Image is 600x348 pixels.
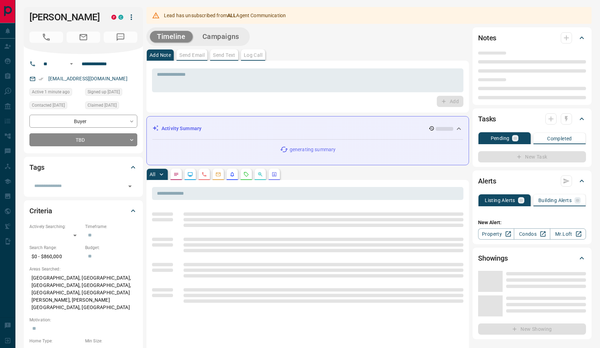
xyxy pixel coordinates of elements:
[29,317,137,323] p: Motivation:
[271,172,277,177] svg: Agent Actions
[485,198,515,203] p: Listing Alerts
[514,228,550,240] a: Condos
[111,15,116,20] div: property.ca
[195,31,246,42] button: Campaigns
[85,338,137,344] p: Min Size:
[32,102,65,109] span: Contacted [DATE]
[161,125,201,132] p: Activity Summary
[152,122,463,135] div: Activity Summary
[29,133,137,146] div: TBD
[547,136,572,141] p: Completed
[478,29,586,46] div: Notes
[29,223,82,230] p: Actively Searching:
[478,219,586,226] p: New Alert:
[29,338,82,344] p: Home Type:
[88,88,120,95] span: Signed up [DATE]
[29,88,82,98] div: Sun Oct 12 2025
[85,101,137,111] div: Wed Aug 10 2022
[478,111,586,127] div: Tasks
[29,115,137,128] div: Buyer
[150,172,155,177] p: All
[150,31,193,42] button: Timeline
[491,136,510,141] p: Pending
[538,198,572,203] p: Building Alerts
[478,228,514,240] a: Property
[85,88,137,98] div: Sat Aug 06 2022
[478,173,586,189] div: Alerts
[478,250,586,267] div: Showings
[478,32,496,43] h2: Notes
[229,172,235,177] svg: Listing Alerts
[257,172,263,177] svg: Opportunities
[29,266,137,272] p: Areas Searched:
[243,172,249,177] svg: Requests
[29,272,137,313] p: [GEOGRAPHIC_DATA], [GEOGRAPHIC_DATA], [GEOGRAPHIC_DATA], [GEOGRAPHIC_DATA], [GEOGRAPHIC_DATA], [G...
[187,172,193,177] svg: Lead Browsing Activity
[201,172,207,177] svg: Calls
[48,76,127,81] a: [EMAIL_ADDRESS][DOMAIN_NAME]
[29,245,82,251] p: Search Range:
[29,205,52,216] h2: Criteria
[478,175,496,187] h2: Alerts
[29,251,82,262] p: $0 - $860,000
[29,101,82,111] div: Thu Aug 11 2022
[29,162,44,173] h2: Tags
[118,15,123,20] div: condos.ca
[550,228,586,240] a: Mr.Loft
[150,53,171,58] p: Add Note
[290,146,336,153] p: generating summary
[32,88,70,95] span: Active 1 minute ago
[215,172,221,177] svg: Emails
[125,181,135,191] button: Open
[29,202,137,219] div: Criteria
[85,223,137,230] p: Timeframe:
[85,245,137,251] p: Budget:
[67,60,76,68] button: Open
[478,113,496,125] h2: Tasks
[67,32,100,43] span: Email
[29,159,137,176] div: Tags
[227,13,236,18] strong: ALL
[173,172,179,177] svg: Notes
[29,32,63,43] span: Call
[478,253,508,264] h2: Showings
[164,9,286,22] div: Lead has unsubscribed from Agent Communication
[29,12,101,23] h1: [PERSON_NAME]
[88,102,117,109] span: Claimed [DATE]
[104,32,137,43] span: Message
[39,76,43,81] svg: Email Verified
